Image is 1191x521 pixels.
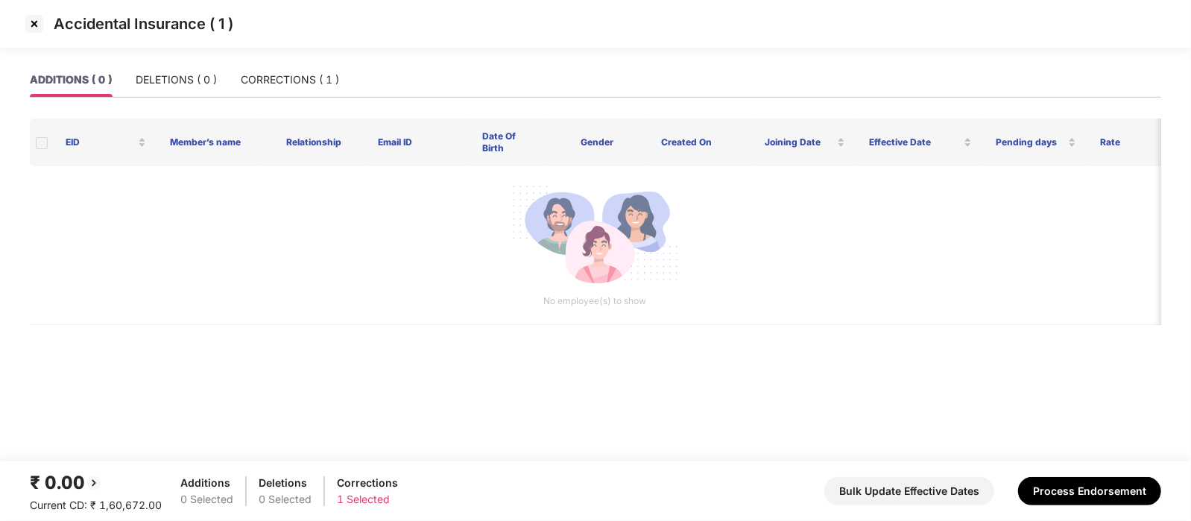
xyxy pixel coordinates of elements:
img: svg+xml;base64,PHN2ZyB4bWxucz0iaHR0cDovL3d3dy53My5vcmcvMjAwMC9zdmciIGlkPSJNdWx0aXBsZV9lbXBsb3llZS... [511,178,678,294]
div: ADDITIONS ( 0 ) [30,72,112,88]
div: 1 Selected [337,491,398,508]
span: Pending days [996,136,1065,148]
th: Effective Date [857,119,984,166]
p: No employee(s) to show [42,294,1148,309]
th: Relationship [262,119,367,166]
span: EID [66,136,135,148]
th: EID [54,119,158,166]
div: Corrections [337,475,398,491]
div: Additions [180,475,233,491]
span: Effective Date [869,136,961,148]
p: Accidental Insurance ( 1 ) [54,15,233,33]
div: Deletions [259,475,312,491]
th: Member’s name [158,119,262,166]
img: svg+xml;base64,PHN2ZyBpZD0iQ3Jvc3MtMzJ4MzIiIHhtbG5zPSJodHRwOi8vd3d3LnczLm9yZy8yMDAwL3N2ZyIgd2lkdG... [22,12,46,36]
div: ₹ 0.00 [30,469,162,497]
span: Joining Date [765,136,835,148]
th: Email ID [366,119,470,166]
div: 0 Selected [259,491,312,508]
div: DELETIONS ( 0 ) [136,72,217,88]
th: Gender [545,119,649,166]
th: Date Of Birth [470,119,545,166]
div: 0 Selected [180,491,233,508]
th: Created On [649,119,754,166]
button: Bulk Update Effective Dates [824,477,994,505]
img: svg+xml;base64,PHN2ZyBpZD0iQmFjay0yMHgyMCIgeG1sbnM9Imh0dHA6Ly93d3cudzMub3JnLzIwMDAvc3ZnIiB3aWR0aD... [85,474,103,492]
button: Process Endorsement [1018,477,1161,505]
span: Current CD: ₹ 1,60,672.00 [30,499,162,511]
th: Joining Date [754,119,858,166]
div: CORRECTIONS ( 1 ) [241,72,339,88]
th: Pending days [984,119,1088,166]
